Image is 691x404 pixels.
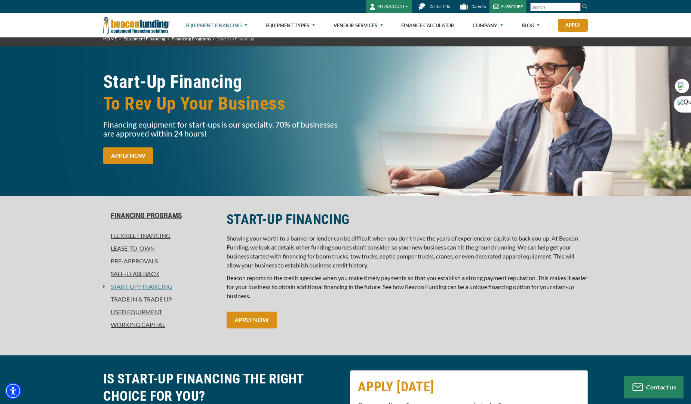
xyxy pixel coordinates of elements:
[103,13,170,37] img: Beacon Funding Corporation logo
[5,383,21,399] div: Accessibility Menu
[103,71,341,114] h1: Start-Up Financing
[472,4,486,9] span: Careers
[227,312,277,328] a: APPLY NOW
[217,36,254,42] span: Start-Up Financing
[334,13,383,37] a: Vendor Services
[103,257,218,266] a: Pre-approvals
[582,3,588,9] img: Search
[103,307,218,316] a: Used Equipment
[227,274,587,299] span: Beacon reports to the credit agencies when you make timely payments so that you establish a stron...
[103,269,218,278] a: Sale-Leaseback
[522,13,540,37] a: Blog
[624,376,684,398] button: Contact us
[103,244,218,253] a: Lease-To-Own
[103,36,117,42] a: HOME
[573,4,579,10] a: Clear search text
[430,4,450,9] span: Contact Us
[265,13,315,37] a: Equipment Types
[103,120,341,138] p: Financing equipment for start-ups is our specialty. 70% of businesses are approved within 24 hours!
[103,93,341,114] span: To Rev Up Your Business
[103,320,218,329] a: Working Capital
[103,231,218,240] a: Flexible Financing
[227,211,588,228] h2: START-UP FINANCING
[530,3,581,11] input: Search
[105,282,172,291] a: Start-Up Financing
[646,383,676,391] span: Contact us
[401,13,454,37] a: Finance Calculator
[227,235,578,269] span: Showing your worth to a banker or lender can be difficult when you don't have the years of experi...
[103,295,218,304] a: Trade In & Trade Up
[103,211,218,220] a: Financing Programs
[473,13,503,37] a: Company
[123,36,165,42] a: Equipment Financing
[558,19,588,32] a: Apply
[185,13,247,37] a: Equipment Financing
[103,147,153,164] a: APPLY NOW
[172,36,211,42] a: Financing Programs
[358,378,580,395] h2: APPLY [DATE]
